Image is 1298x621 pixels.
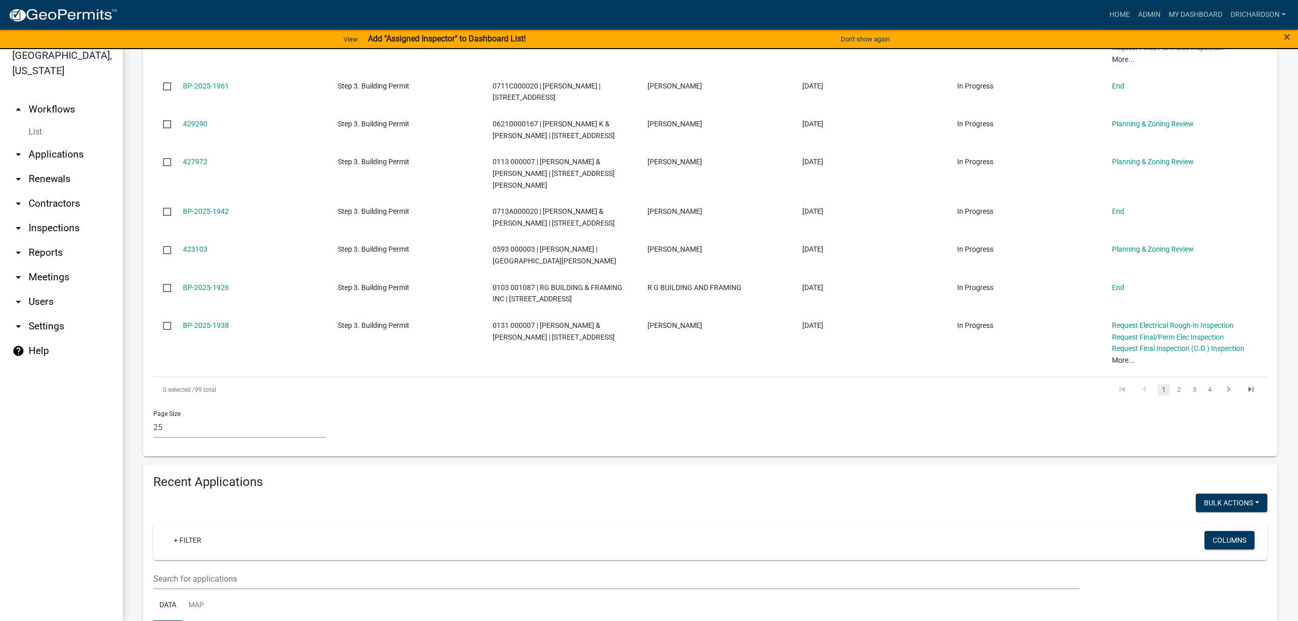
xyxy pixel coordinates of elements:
[12,345,25,357] i: help
[493,245,616,265] span: 0593 000003 | HENDERSON KEVIN | OLD HUTCHINSON MILL RD
[837,31,894,48] button: Don't show again
[12,103,25,116] i: arrow_drop_up
[12,148,25,161] i: arrow_drop_down
[1134,5,1165,25] a: Admin
[1157,384,1170,395] a: 1
[1112,384,1132,395] a: go to first page
[12,173,25,185] i: arrow_drop_down
[1135,384,1154,395] a: go to previous page
[338,207,409,215] span: Step 3. Building Permit
[183,82,229,90] a: BP-2025-1961
[647,245,702,253] span: Michael Fitzgerald
[957,82,993,90] span: In Progress
[1112,158,1194,166] a: Planning & Zoning Review
[183,207,229,215] a: BP-2025-1942
[647,158,702,166] span: Mark Rushan
[12,296,25,308] i: arrow_drop_down
[1112,344,1244,352] a: Request Final Inspection (C.O.) Inspection
[12,320,25,332] i: arrow_drop_down
[493,82,600,102] span: 0711C000020 | BRYAN RICK | 2184 WEST POINT RD lot 30
[339,31,362,48] a: View
[12,271,25,283] i: arrow_drop_down
[1112,55,1134,63] a: More...
[1112,283,1124,292] a: End
[1112,356,1134,364] a: More...
[183,158,207,166] a: 427972
[1241,384,1261,395] a: go to last page
[647,82,702,90] span: RANDY SIVELL
[338,120,409,128] span: Step 3. Building Permit
[1112,120,1194,128] a: Planning & Zoning Review
[1173,384,1185,395] a: 2
[802,207,823,215] span: 05/27/2025
[493,321,615,341] span: 0131 000007 | SUBER JAMES & ALYSSA SUBER | 261 OLD CHIPLEY RD
[1202,381,1217,398] li: page 4
[802,245,823,253] span: 05/19/2025
[647,207,702,215] span: Seth Gunning
[183,245,207,253] a: 423103
[1171,381,1187,398] li: page 2
[1219,384,1238,395] a: go to next page
[802,158,823,166] span: 05/29/2025
[493,283,622,303] span: 0103 001087 | RG BUILDING & FRAMING INC | 31 TALL WOOD DR
[183,120,207,128] a: 429290
[493,207,615,227] span: 0713A000020 | BREYFOGLE SAMUEL W & LAURA S | 125 OAKRIDGE DR
[166,531,210,549] a: + Filter
[1284,30,1290,44] span: ×
[647,120,702,128] span: Wanda D Thomas-Brown
[183,283,229,292] a: BP-2025-1926
[1156,381,1171,398] li: page 1
[957,245,993,253] span: In Progress
[12,247,25,259] i: arrow_drop_down
[957,283,993,292] span: In Progress
[1112,245,1194,253] a: Planning & Zoning Review
[338,283,409,292] span: Step 3. Building Permit
[338,158,409,166] span: Step 3. Building Permit
[183,321,229,329] a: BP-2025-1938
[1112,321,1234,329] a: Request Electrical Rough-In Inspection
[802,283,823,292] span: 05/12/2025
[647,283,741,292] span: R G BUILDING AND FRAMING
[153,568,1079,589] input: Search for applications
[338,245,409,253] span: Step 3. Building Permit
[957,120,993,128] span: In Progress
[1226,5,1290,25] a: drichardson
[338,82,409,90] span: Step 3. Building Permit
[153,475,1267,490] h4: Recent Applications
[647,321,702,329] span: James Suber
[12,197,25,210] i: arrow_drop_down
[1112,82,1124,90] a: End
[163,386,195,393] span: 0 selected /
[1112,333,1224,341] a: Request Final/Perm Elec Inspection
[957,321,993,329] span: In Progress
[153,377,595,403] div: 99 total
[957,207,993,215] span: In Progress
[12,222,25,234] i: arrow_drop_down
[1165,5,1226,25] a: My Dashboard
[493,120,615,140] span: 0621D000167 | BROWN STEPHONE K & WANDA D THOMAS | 302 NORTHFIELD DR NW
[1105,5,1134,25] a: Home
[1196,494,1267,512] button: Bulk Actions
[1112,43,1224,52] a: Request Final/Perm Elec Inspection
[802,120,823,128] span: 06/02/2025
[1188,384,1200,395] a: 3
[493,158,615,189] span: 0113 000007 | RUSHAN MARK WAYNE & KIMBERLY RUSHAN | 8829 HAMILTON RD
[1204,531,1255,549] button: Columns
[368,34,526,43] strong: Add "Assigned Inspector" to Dashboard List!
[1203,384,1216,395] a: 4
[802,321,823,329] span: 05/11/2025
[338,321,409,329] span: Step 3. Building Permit
[1187,381,1202,398] li: page 3
[1284,31,1290,43] button: Close
[1112,207,1124,215] a: End
[802,82,823,90] span: 06/05/2025
[957,158,993,166] span: In Progress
